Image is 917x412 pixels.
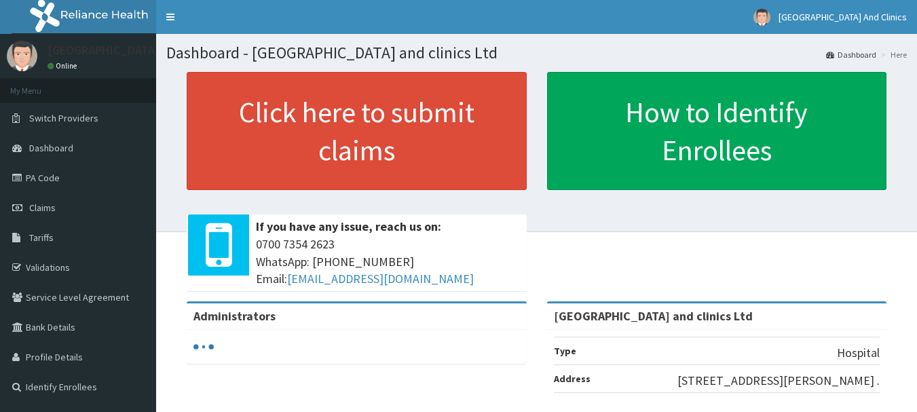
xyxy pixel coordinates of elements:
h1: Dashboard - [GEOGRAPHIC_DATA] and clinics Ltd [166,44,907,62]
a: Dashboard [826,49,876,60]
b: If you have any issue, reach us on: [256,219,441,234]
img: User Image [7,41,37,71]
span: Dashboard [29,142,73,154]
a: Online [48,61,80,71]
span: Claims [29,202,56,214]
svg: audio-loading [193,337,214,357]
span: 0700 7354 2623 WhatsApp: [PHONE_NUMBER] Email: [256,236,520,288]
p: [STREET_ADDRESS][PERSON_NAME] . [677,372,880,390]
a: How to Identify Enrollees [547,72,887,190]
li: Here [878,49,907,60]
img: User Image [753,9,770,26]
p: [GEOGRAPHIC_DATA] And Clinics [48,44,219,56]
a: Click here to submit claims [187,72,527,190]
span: [GEOGRAPHIC_DATA] And Clinics [779,11,907,23]
p: Hospital [837,344,880,362]
b: Administrators [193,308,276,324]
b: Address [554,373,591,385]
a: [EMAIL_ADDRESS][DOMAIN_NAME] [287,271,474,286]
b: Type [554,345,576,357]
span: Switch Providers [29,112,98,124]
strong: [GEOGRAPHIC_DATA] and clinics Ltd [554,308,753,324]
span: Tariffs [29,231,54,244]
